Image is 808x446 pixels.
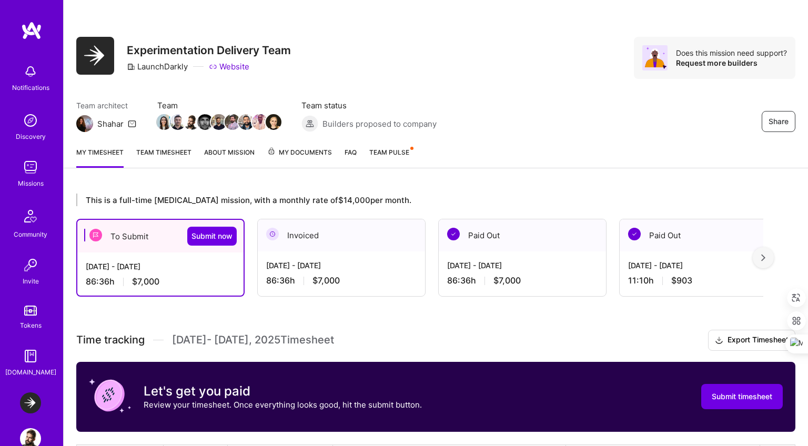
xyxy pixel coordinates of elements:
img: discovery [20,110,41,131]
img: Team Member Avatar [211,114,227,130]
img: Team Architect [76,115,93,132]
img: LaunchDarkly: Experimentation Delivery Team [20,392,41,413]
div: 11:10 h [628,275,779,286]
a: Website [209,61,249,72]
div: 86:36 h [447,275,598,286]
div: [DOMAIN_NAME] [5,367,56,378]
span: Submit timesheet [712,391,772,402]
a: Team Member Avatar [253,113,267,131]
span: [DATE] - [DATE] , 2025 Timesheet [172,333,334,347]
div: Discovery [16,131,46,142]
img: Builders proposed to company [301,115,318,132]
h3: Experimentation Delivery Team [127,44,291,57]
span: My Documents [267,147,332,158]
span: Share [769,116,789,127]
span: Team [157,100,280,111]
img: right [761,254,765,261]
a: Team Member Avatar [212,113,226,131]
div: Does this mission need support? [676,48,787,58]
span: $903 [671,275,692,286]
div: Invite [23,276,39,287]
img: tokens [24,306,37,316]
h3: Let's get you paid [144,383,422,399]
img: Team Member Avatar [266,114,281,130]
img: Team Member Avatar [225,114,240,130]
div: 86:36 h [266,275,417,286]
a: Team Member Avatar [171,113,185,131]
img: teamwork [20,157,41,178]
a: My timesheet [76,147,124,168]
div: To Submit [77,220,244,252]
img: To Submit [89,229,102,241]
img: Team Member Avatar [238,114,254,130]
p: Review your timesheet. Once everything looks good, hit the submit button. [144,399,422,410]
img: Invoiced [266,228,279,240]
i: icon CompanyGray [127,63,135,71]
img: Invite [20,255,41,276]
button: Submit now [187,227,237,246]
i: icon Download [715,335,723,346]
img: Avatar [642,45,668,70]
div: Missions [18,178,44,189]
div: Paid Out [439,219,606,251]
img: Paid Out [447,228,460,240]
img: Community [18,204,43,229]
img: Paid Out [628,228,641,240]
div: LaunchDarkly [127,61,188,72]
div: Notifications [12,82,49,93]
div: Tokens [20,320,42,331]
a: Team timesheet [136,147,191,168]
img: Team Member Avatar [184,114,199,130]
a: LaunchDarkly: Experimentation Delivery Team [17,392,44,413]
a: About Mission [204,147,255,168]
button: Export Timesheet [708,330,795,351]
img: Company Logo [76,37,114,75]
div: 86:36 h [86,276,235,287]
img: logo [21,21,42,40]
a: FAQ [345,147,357,168]
a: Team Member Avatar [267,113,280,131]
img: guide book [20,346,41,367]
img: Team Member Avatar [197,114,213,130]
span: $7,000 [493,275,521,286]
img: bell [20,61,41,82]
a: Team Member Avatar [226,113,239,131]
a: My Documents [267,147,332,168]
div: Invoiced [258,219,425,251]
div: Request more builders [676,58,787,68]
span: Submit now [191,231,233,241]
a: Team Member Avatar [185,113,198,131]
div: Community [14,229,47,240]
div: Paid Out [620,219,787,251]
span: Time tracking [76,333,145,347]
span: Team architect [76,100,136,111]
img: coin [89,374,131,417]
div: [DATE] - [DATE] [86,261,235,272]
i: icon Mail [128,119,136,128]
span: Builders proposed to company [322,118,437,129]
div: [DATE] - [DATE] [447,260,598,271]
div: [DATE] - [DATE] [266,260,417,271]
span: $7,000 [132,276,159,287]
span: Team status [301,100,437,111]
span: $7,000 [312,275,340,286]
img: Team Member Avatar [252,114,268,130]
img: Team Member Avatar [170,114,186,130]
div: This is a full-time [MEDICAL_DATA] mission, with a monthly rate of $14,000 per month. [76,194,763,206]
a: Team Member Avatar [239,113,253,131]
button: Submit timesheet [701,384,783,409]
div: [DATE] - [DATE] [628,260,779,271]
div: Shahar [97,118,124,129]
button: Share [762,111,795,132]
span: Team Pulse [369,148,409,156]
a: Team Pulse [369,147,412,168]
a: Team Member Avatar [198,113,212,131]
img: Team Member Avatar [156,114,172,130]
a: Team Member Avatar [157,113,171,131]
